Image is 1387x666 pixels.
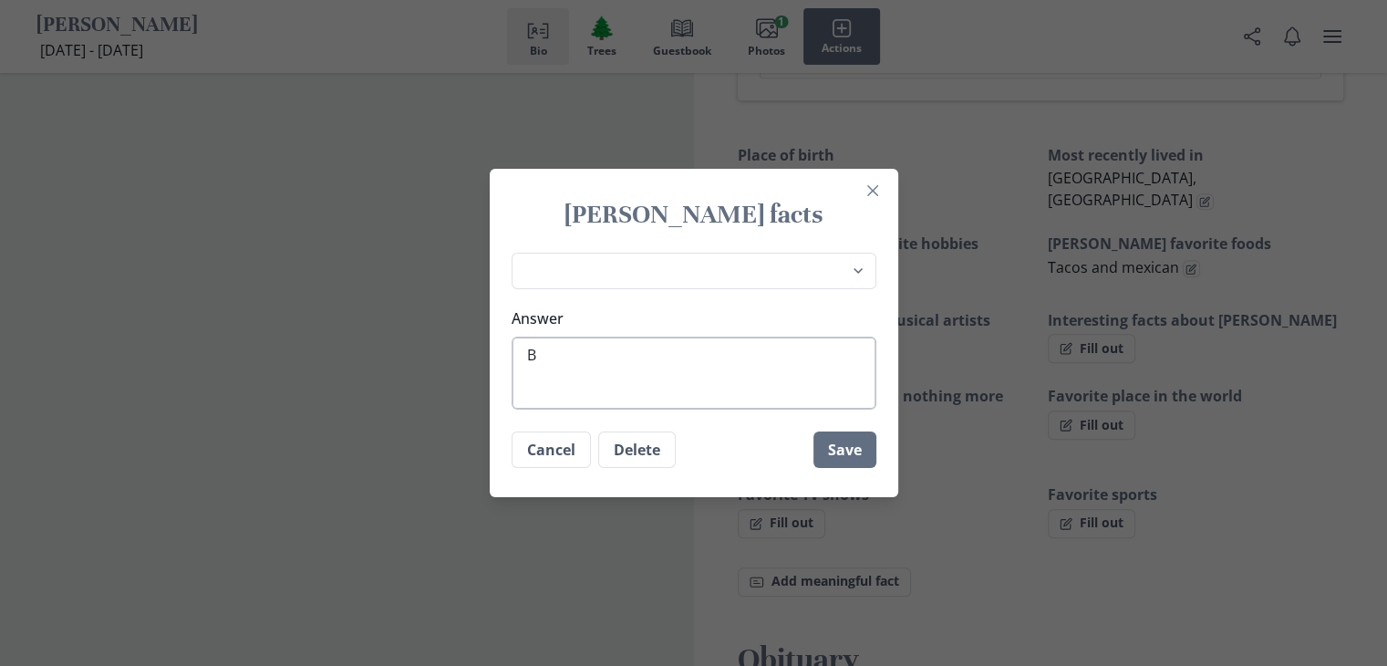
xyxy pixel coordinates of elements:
[813,432,876,468] button: Save
[512,337,876,410] textarea: B
[512,307,865,329] label: Answer
[858,176,887,205] button: Close
[512,198,876,231] h1: [PERSON_NAME] facts
[512,432,591,468] button: Cancel
[512,253,876,290] select: Question
[598,432,676,468] button: Delete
